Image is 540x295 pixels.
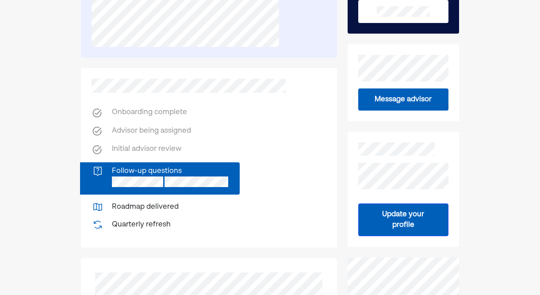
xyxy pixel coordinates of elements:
div: Quarterly refresh [112,219,171,230]
div: Initial advisor review [112,144,181,155]
div: Roadmap delivered [112,202,179,212]
button: Update your profile [358,203,449,236]
div: Onboarding complete [112,107,187,119]
div: Follow-up questions [112,166,228,191]
div: Advisor being assigned [112,126,191,137]
button: Message advisor [358,88,449,111]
